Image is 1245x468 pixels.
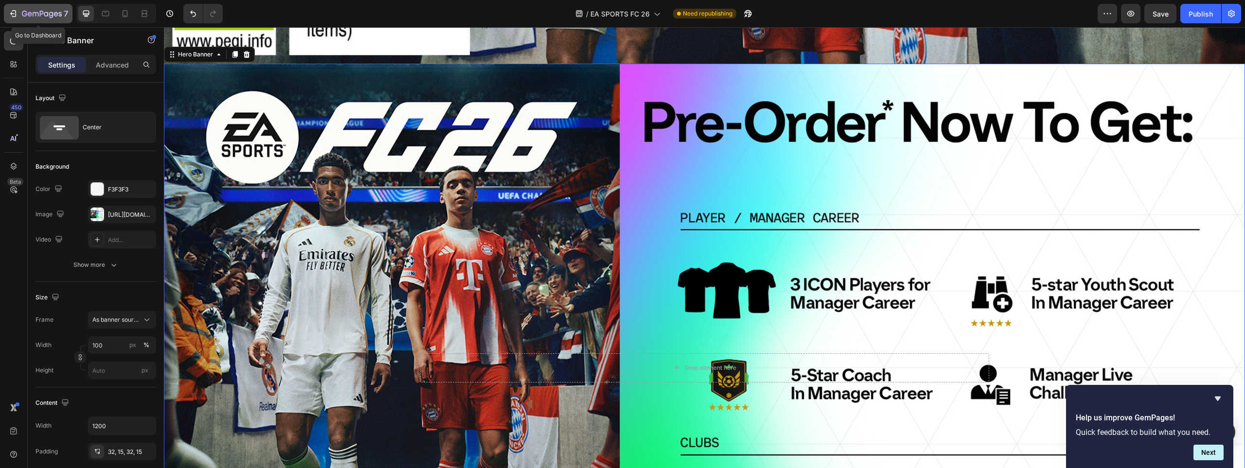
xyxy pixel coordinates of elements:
div: Undo/Redo [183,4,223,23]
p: Advanced [96,60,129,70]
p: Settings [48,60,75,70]
div: Show more [73,260,119,270]
div: Size [36,291,61,304]
input: px [88,362,156,379]
p: Quick feedback to build what you need. [1076,428,1224,437]
button: Publish [1180,4,1221,23]
p: 7 [64,8,68,19]
div: Drop element here [521,337,572,345]
input: Auto [89,417,156,434]
div: Publish [1189,9,1213,19]
div: Padding [36,447,58,456]
div: Image [36,208,66,221]
span: EA SPORTS FC 26 [590,9,650,19]
label: Height [36,366,53,375]
div: Add... [108,236,154,244]
button: Next question [1193,445,1224,460]
div: % [143,341,149,349]
span: As banner source [92,315,140,324]
button: As banner source [88,311,156,329]
button: % [127,339,139,351]
span: Save [1153,10,1169,18]
div: Layout [36,92,68,105]
div: px [129,341,136,349]
div: F3F3F3 [108,185,154,194]
div: 450 [9,104,23,111]
iframe: Design area [164,27,1245,468]
div: Center [83,116,142,139]
div: Color [36,183,64,196]
span: px [142,366,148,374]
div: Width [36,421,52,430]
div: Beta [7,178,23,186]
button: Save [1144,4,1176,23]
div: Background [36,162,69,171]
input: px% [88,336,156,354]
h2: Help us improve GemPages! [1076,412,1224,424]
button: 7 [4,4,72,23]
span: Need republishing [683,9,732,18]
label: Frame [36,315,53,324]
span: / [586,9,588,19]
p: Hero Banner [47,35,130,46]
div: [URL][DOMAIN_NAME] [108,210,154,219]
div: Help us improve GemPages! [1076,393,1224,460]
button: px [141,339,152,351]
button: Hide survey [1212,393,1224,404]
label: Width [36,341,52,349]
div: Video [36,233,65,246]
div: Hero Banner [12,23,51,32]
button: Show more [36,256,156,274]
div: 32, 15, 32, 15 [108,448,154,456]
div: Content [36,397,71,410]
